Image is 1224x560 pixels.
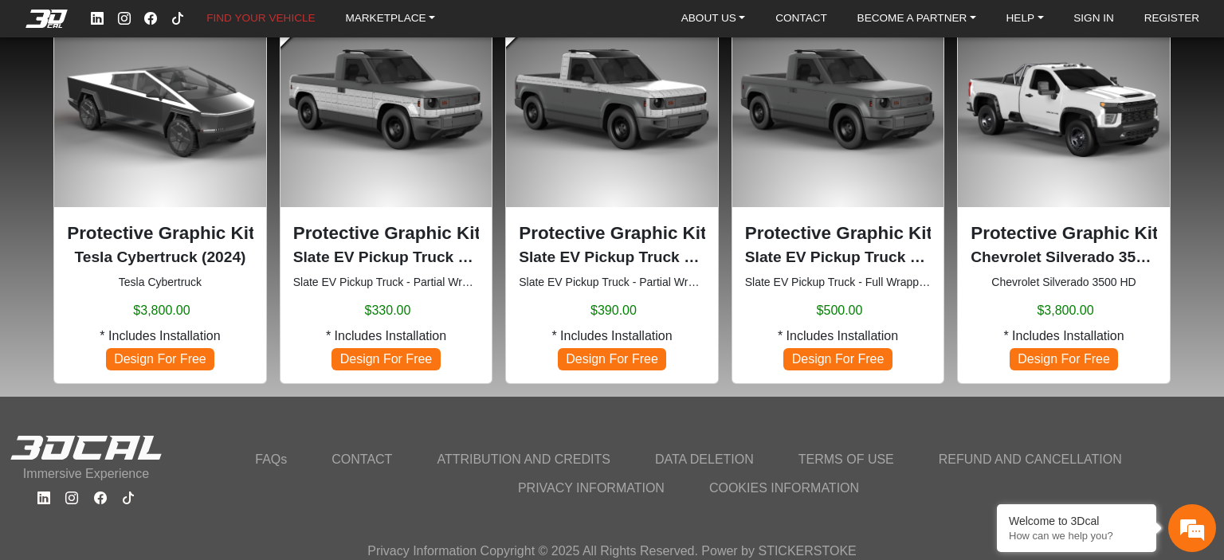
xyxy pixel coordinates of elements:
p: Slate EV Pickup Truck Half Top Set (2026) [519,246,705,269]
a: PRIVACY INFORMATION [508,474,674,503]
p: Protective Graphic Kit [519,220,705,247]
p: Protective Graphic Kit [293,220,480,247]
span: We're online! [92,162,220,313]
span: * Includes Installation [778,327,898,346]
p: Protective Graphic Kit [67,220,253,247]
p: Tesla Cybertruck (2024) [67,246,253,269]
span: $330.00 [365,301,411,320]
a: REGISTER [1138,8,1206,29]
span: Design For Free [106,348,214,370]
a: MARKETPLACE [339,8,441,29]
span: $3,800.00 [133,301,190,320]
span: Design For Free [331,348,440,370]
a: BECOME A PARTNER [851,8,983,29]
small: Slate EV Pickup Truck - Partial Wrapping Kit [519,274,705,291]
p: Slate EV Pickup Truck Half Bottom Set (2026) [293,246,480,269]
div: Navigation go back [18,82,41,106]
a: CONTACT [322,445,402,474]
a: ABOUT US [675,8,752,29]
span: Design For Free [783,348,892,370]
a: CONTACT [769,8,834,29]
p: Slate EV Pickup Truck Full Set (2026) [745,246,932,269]
span: * Includes Installation [326,327,446,346]
div: Chat with us now [107,84,292,104]
span: $3,800.00 [1037,301,1093,320]
div: Welcome to 3Dcal [1009,515,1144,527]
small: Slate EV Pickup Truck - Full Wrapping Kit [745,274,932,291]
span: Conversation [8,447,107,458]
span: $390.00 [590,301,637,320]
span: * Includes Installation [551,327,672,346]
p: How can we help you? [1009,530,1144,542]
small: Chevrolet Silverado 3500 HD [971,274,1157,291]
a: DATA DELETION [645,445,763,474]
a: FAQs [245,445,296,474]
a: REFUND AND CANCELLATION [929,445,1132,474]
p: Protective Graphic Kit [971,220,1157,247]
span: * Includes Installation [100,327,220,346]
div: Minimize live chat window [261,8,300,46]
a: FIND YOUR VEHICLE [200,8,321,29]
small: Tesla Cybertruck [67,274,253,291]
a: TERMS OF USE [789,445,904,474]
small: Slate EV Pickup Truck - Partial Wrapping Kit [293,274,480,291]
div: Articles [205,419,304,468]
a: COOKIES INFORMATION [700,474,869,503]
a: HELP [1000,8,1050,29]
p: Immersive Experience [10,464,163,484]
div: FAQs [107,419,206,468]
p: Chevrolet Silverado 3500 HD (2020-2023) [971,246,1157,269]
span: $500.00 [817,301,863,320]
a: ATTRIBUTION AND CREDITS [427,445,620,474]
span: Design For Free [1010,348,1118,370]
a: SIGN IN [1067,8,1120,29]
span: * Includes Installation [1003,327,1124,346]
p: Protective Graphic Kit [745,220,932,247]
textarea: Type your message and hit 'Enter' [8,363,304,419]
span: Design For Free [558,348,666,370]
